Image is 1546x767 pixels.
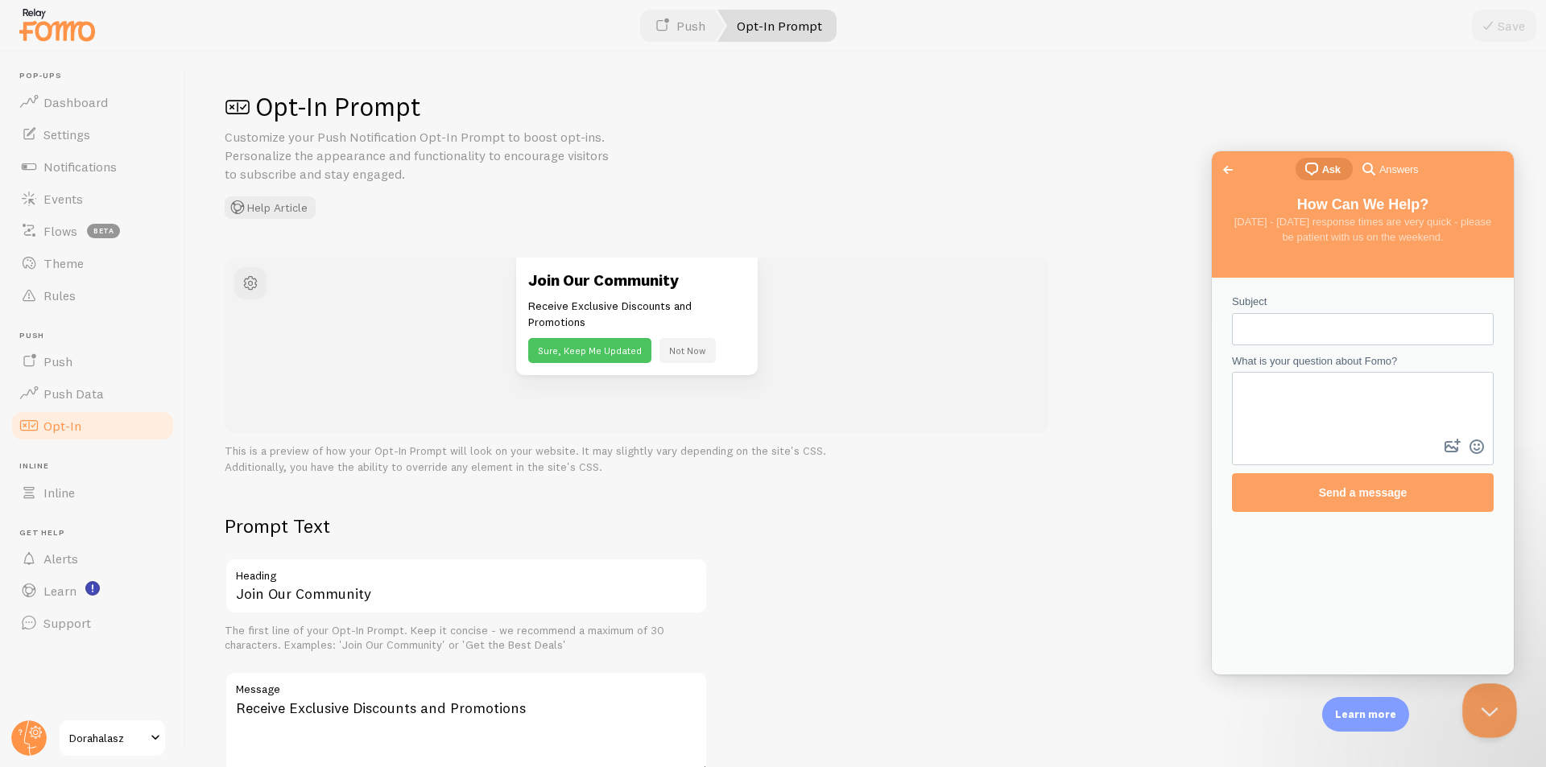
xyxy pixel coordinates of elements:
[17,4,97,45] img: fomo-relay-logo-orange.svg
[43,386,104,402] span: Push Data
[10,86,176,118] a: Dashboard
[10,377,176,410] a: Push Data
[19,331,176,341] span: Push
[225,558,708,585] label: Heading
[43,583,76,599] span: Learn
[10,118,176,151] a: Settings
[58,719,167,757] a: Dorahalasz
[225,671,708,699] label: Message
[107,335,196,348] span: Send a message
[225,513,708,538] h2: Prompt Text
[20,322,282,361] button: Send a message
[1462,683,1517,738] iframe: Help Scout Beacon - Close
[528,298,746,330] p: Receive Exclusive Discounts and Promotions
[43,485,75,501] span: Inline
[43,287,76,303] span: Rules
[10,215,176,247] a: Flows beta
[10,542,176,575] a: Alerts
[43,353,72,369] span: Push
[22,222,280,284] textarea: What is your question about Fomo?
[43,94,108,110] span: Dashboard
[528,338,651,363] button: Sure, Keep Me Updated
[43,551,78,567] span: Alerts
[10,410,176,442] a: Opt-In
[19,461,176,472] span: Inline
[43,159,117,175] span: Notifications
[20,142,282,361] form: Contact form
[43,191,83,207] span: Events
[20,144,55,156] span: Subject
[10,345,176,377] a: Push
[110,10,129,27] span: Ask
[229,282,253,308] button: Attach a file
[10,575,176,607] a: Learn
[659,338,716,363] button: Not Now
[167,10,206,27] span: Answers
[20,204,185,216] span: What is your question about Fomo?
[1335,707,1396,722] p: Learn more
[10,247,176,279] a: Theme
[10,279,176,311] a: Rules
[43,615,91,631] span: Support
[1212,151,1514,674] iframe: Help Scout Beacon - Live Chat, Contact Form, and Knowledge Base
[10,183,176,215] a: Events
[43,223,77,239] span: Flows
[147,7,167,27] span: search-medium
[23,64,280,93] span: [DATE] - [DATE] response times are very quick - please be patient with us on the weekend.
[43,255,84,271] span: Theme
[19,528,176,538] span: Get Help
[19,71,176,81] span: Pop-ups
[6,9,26,28] span: Go back
[225,443,1049,475] p: This is a preview of how your Opt-In Prompt will look on your website. It may slightly vary depen...
[528,270,746,291] h3: Join Our Community
[10,607,176,639] a: Support
[10,151,176,183] a: Notifications
[10,476,176,509] a: Inline
[85,45,217,61] span: How Can We Help?
[43,418,81,434] span: Opt-In
[43,126,90,142] span: Settings
[90,8,110,27] span: chat-square
[85,581,100,596] svg: <p>Watch New Feature Tutorials!</p>
[1322,697,1409,732] div: Learn more
[225,90,1507,123] h1: Opt-In Prompt
[225,128,611,184] p: Customize your Push Notification Opt-In Prompt to boost opt-ins. Personalize the appearance and f...
[253,282,277,308] button: Emoji Picker
[225,196,316,219] button: Help Article
[69,728,146,748] span: Dorahalasz
[87,224,120,238] span: beta
[225,624,708,652] div: The first line of your Opt-In Prompt. Keep it concise - we recommend a maximum of 30 characters. ...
